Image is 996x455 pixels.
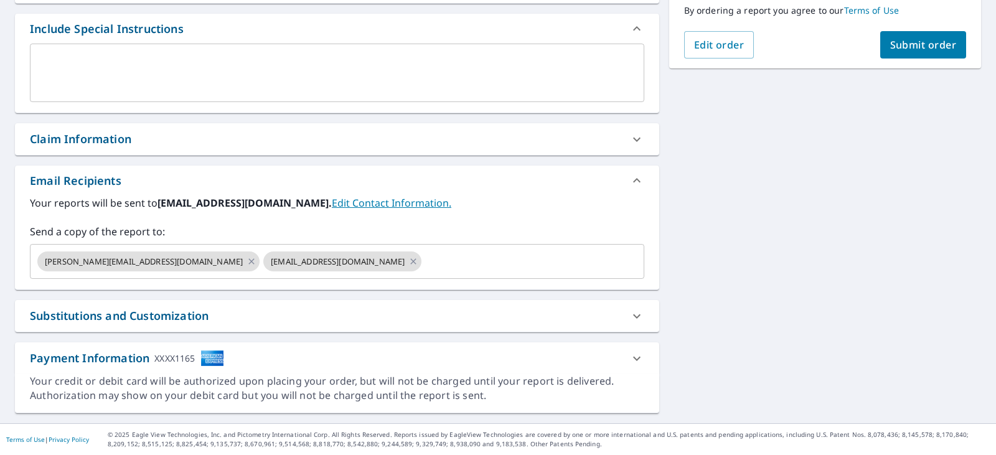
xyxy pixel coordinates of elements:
[15,166,659,195] div: Email Recipients
[37,256,250,268] span: [PERSON_NAME][EMAIL_ADDRESS][DOMAIN_NAME]
[49,435,89,444] a: Privacy Policy
[30,350,224,367] div: Payment Information
[6,436,89,443] p: |
[880,31,967,59] button: Submit order
[844,4,900,16] a: Terms of Use
[684,5,966,16] p: By ordering a report you agree to our
[30,172,121,189] div: Email Recipients
[15,14,659,44] div: Include Special Instructions
[37,251,260,271] div: [PERSON_NAME][EMAIL_ADDRESS][DOMAIN_NAME]
[30,224,644,239] label: Send a copy of the report to:
[15,342,659,374] div: Payment InformationXXXX1165cardImage
[15,123,659,155] div: Claim Information
[30,131,131,148] div: Claim Information
[30,21,184,37] div: Include Special Instructions
[30,374,644,403] div: Your credit or debit card will be authorized upon placing your order, but will not be charged unt...
[694,38,745,52] span: Edit order
[15,300,659,332] div: Substitutions and Customization
[154,350,195,367] div: XXXX1165
[263,251,421,271] div: [EMAIL_ADDRESS][DOMAIN_NAME]
[263,256,412,268] span: [EMAIL_ADDRESS][DOMAIN_NAME]
[684,31,754,59] button: Edit order
[6,435,45,444] a: Terms of Use
[108,430,990,449] p: © 2025 Eagle View Technologies, Inc. and Pictometry International Corp. All Rights Reserved. Repo...
[30,195,644,210] label: Your reports will be sent to
[890,38,957,52] span: Submit order
[157,196,332,210] b: [EMAIL_ADDRESS][DOMAIN_NAME].
[332,196,451,210] a: EditContactInfo
[30,307,209,324] div: Substitutions and Customization
[200,350,224,367] img: cardImage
